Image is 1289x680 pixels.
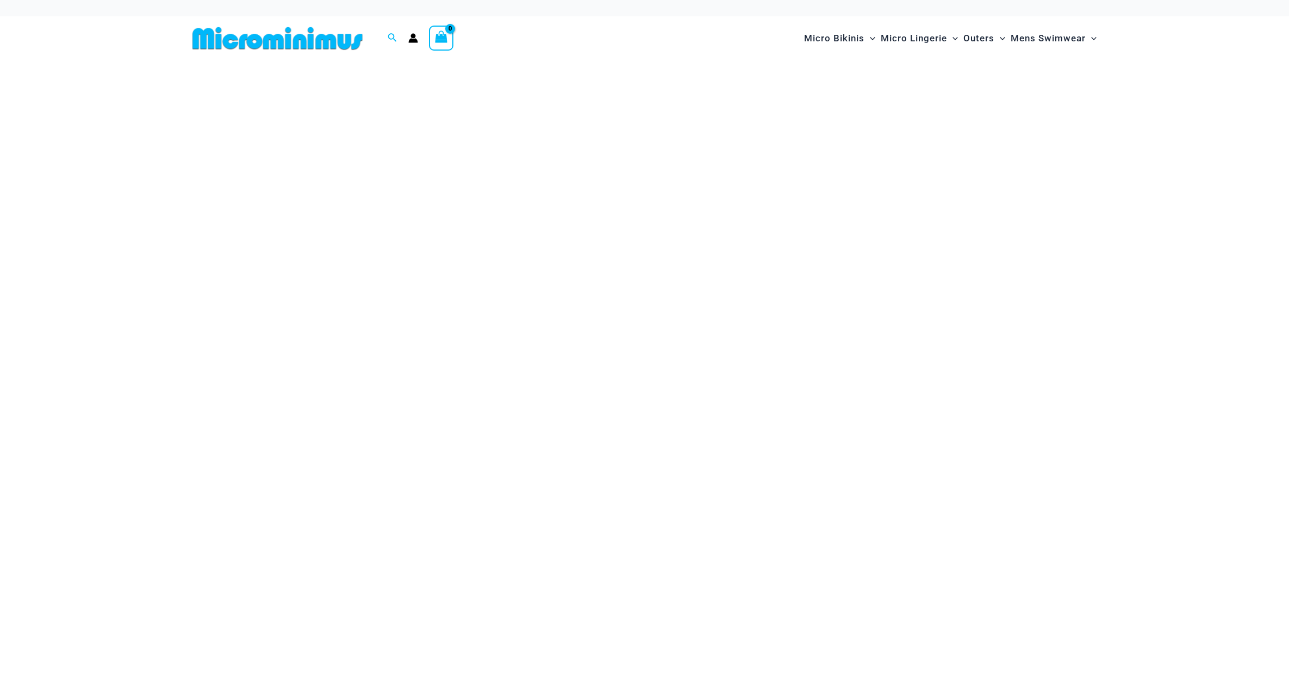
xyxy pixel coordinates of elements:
a: View Shopping Cart, empty [429,26,454,51]
span: Menu Toggle [994,24,1005,52]
nav: Site Navigation [800,20,1101,57]
a: Micro BikinisMenu ToggleMenu Toggle [801,22,878,55]
a: Account icon link [408,33,418,43]
span: Micro Lingerie [881,24,947,52]
span: Menu Toggle [1086,24,1097,52]
span: Menu Toggle [947,24,958,52]
span: Micro Bikinis [804,24,864,52]
span: Mens Swimwear [1011,24,1086,52]
a: Micro LingerieMenu ToggleMenu Toggle [878,22,961,55]
a: OutersMenu ToggleMenu Toggle [961,22,1008,55]
span: Menu Toggle [864,24,875,52]
a: Search icon link [388,32,397,45]
span: Outers [963,24,994,52]
img: MM SHOP LOGO FLAT [188,26,367,51]
a: Mens SwimwearMenu ToggleMenu Toggle [1008,22,1099,55]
